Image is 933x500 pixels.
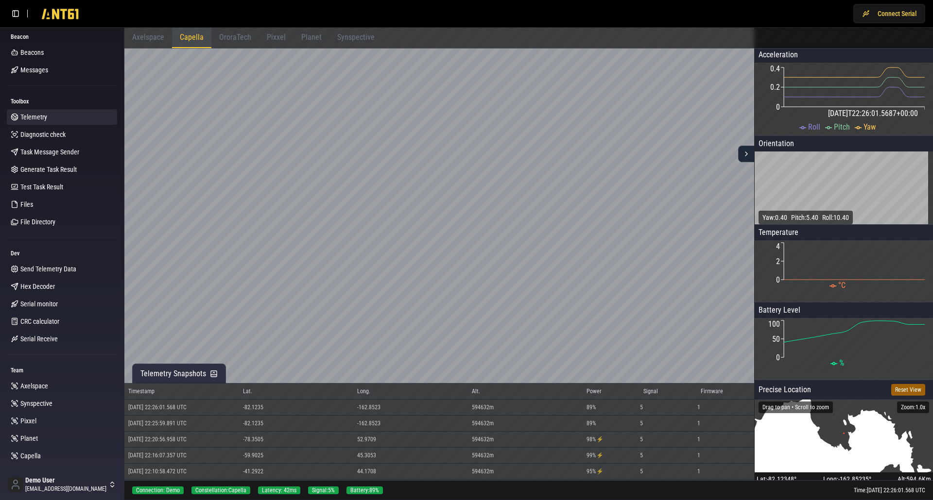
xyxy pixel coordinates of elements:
td: 98 % ⚡ [583,432,640,448]
tspan: 4 [776,242,780,251]
button: Demo User[EMAIL_ADDRESS][DOMAIN_NAME] [4,473,120,496]
div: Dev [7,246,117,261]
th: Firmware [697,383,754,400]
span: Files [20,200,33,209]
span: Serial Receive [20,334,58,344]
a: Hex Decoder [7,279,117,294]
td: -82.1235 [239,400,354,416]
span: Alt: 594.6 Km [898,474,931,484]
td: 89 % [583,400,640,416]
td: 5 [639,480,697,496]
td: 5 [639,448,697,464]
span: Pixxel [20,416,36,426]
td: 5 [639,464,697,480]
td: -78.3505 [239,432,354,448]
span: Axelspace [132,33,164,42]
a: OroraTech [7,466,117,481]
div: Signal: 5 % [308,486,339,494]
p: Temperature [755,225,933,240]
span: OroraTech [20,468,48,478]
a: Planet [7,431,117,446]
td: [DATE] 22:20:56.958 UTC [124,432,239,448]
td: -162.8523 [353,416,468,432]
td: 594632 m [468,400,583,416]
span: Demo User [25,476,106,485]
span: Lat: -82.12348 ° [757,474,796,484]
td: 52.9709 [353,432,468,448]
tspan: 0.2 [770,83,780,92]
span: Orientation [759,139,794,148]
a: Axelspace [7,378,117,394]
p: Pitch: 5.40 [791,213,818,222]
span: Beacons [20,48,44,57]
th: Signal [639,383,697,400]
tspan: 100 [768,319,780,329]
td: 99 % ⚡ [583,448,640,464]
button: Reset View [891,384,925,396]
span: Telemetry Snapshots [140,368,206,380]
a: Test Task Result [7,179,117,195]
th: Alt. [468,383,583,400]
span: Synspective [20,399,52,408]
tspan: 0 [776,353,780,362]
span: Telemetry [20,112,47,122]
a: Task Message Sender [7,144,117,160]
span: Test Task Result [20,182,63,192]
th: Power [583,383,640,400]
td: 5 [639,416,697,432]
span: Generate Task Result [20,165,77,174]
span: [EMAIL_ADDRESS][DOMAIN_NAME] [25,485,106,493]
span: Messages [20,65,48,75]
td: 5 [639,400,697,416]
td: -38.3391 [239,480,354,496]
span: Capella [20,451,41,461]
div: Latency: 42ms [258,486,300,494]
a: Generate Task Result [7,162,117,177]
a: Messages [7,62,117,78]
td: -41.2922 [239,464,354,480]
td: [DATE] 09:18:52.654 UTC [124,480,239,496]
a: Serial monitor [7,296,117,312]
div: Battery: 89 % [346,486,383,494]
span: Capella [180,33,204,42]
td: [DATE] 22:16:07.357 UTC [124,448,239,464]
td: 594632 m [468,464,583,480]
div: Team [7,363,117,378]
span: Diagnostic check [20,130,66,139]
span: Axelspace [20,381,48,391]
a: Files [7,197,117,212]
span: OroraTech [219,33,251,42]
span: Hex Decoder [20,282,55,291]
div: Time: [DATE] 22:26:01.568 UTC [854,486,925,494]
td: 1 [697,464,754,480]
td: -5.4249 [353,480,468,496]
td: 594632 m [468,416,583,432]
td: 594632 m [468,448,583,464]
tspan: 2 [776,257,780,266]
span: Planet [20,433,38,443]
div: Connection: Demo [132,486,184,494]
td: -162.8523 [353,400,468,416]
tspan: 0 [776,102,780,112]
td: 95 % ⚡ [583,464,640,480]
th: Timestamp [124,383,239,400]
p: Battery Level [755,302,933,318]
div: Toolbox [7,94,117,109]
a: Capella [7,448,117,464]
span: Pitch [834,122,850,132]
span: Pixxel [267,33,286,42]
a: CRC calculator [7,314,117,329]
tspan: 0 [776,275,780,284]
span: °C [838,281,846,290]
span: Long: -162.85235 ° [823,474,871,484]
text: • [843,429,845,438]
td: 594632 m [468,432,583,448]
td: 1 [697,400,754,416]
td: -82.1235 [239,416,354,432]
th: Long. [353,383,468,400]
td: [DATE] 22:26:01.568 UTC [124,400,239,416]
a: Diagnostic check [7,127,117,142]
td: 1 [697,448,754,464]
span: Yaw [864,122,876,132]
td: [DATE] 22:25:59.891 UTC [124,416,239,432]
